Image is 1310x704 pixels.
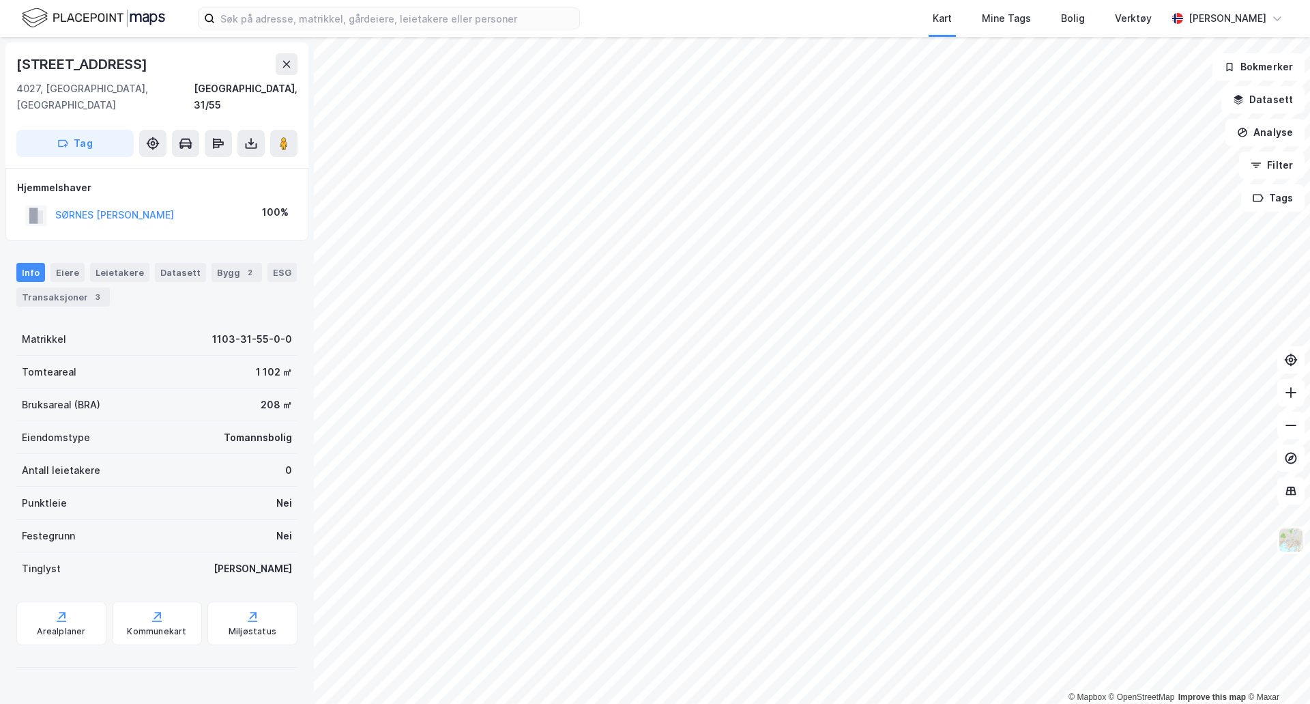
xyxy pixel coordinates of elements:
div: [PERSON_NAME] [1189,10,1266,27]
div: Festegrunn [22,528,75,544]
div: 1103-31-55-0-0 [212,331,292,348]
button: Tags [1241,184,1305,212]
div: Kommunekart [127,626,186,637]
div: Nei [276,528,292,544]
div: 208 ㎡ [261,397,292,413]
a: Mapbox [1068,692,1106,702]
div: Bolig [1061,10,1085,27]
button: Datasett [1221,86,1305,113]
div: Tomannsbolig [224,430,292,446]
div: Kontrollprogram for chat [1242,638,1310,704]
button: Bokmerker [1212,53,1305,81]
button: Analyse [1225,119,1305,146]
div: Hjemmelshaver [17,180,297,196]
div: ESG [267,263,297,282]
div: Datasett [155,263,206,282]
div: Tomteareal [22,364,76,380]
div: Tinglyst [22,561,61,577]
div: Nei [276,495,292,511]
div: Matrikkel [22,331,66,348]
div: 2 [243,266,257,279]
button: Filter [1239,152,1305,179]
div: 4027, [GEOGRAPHIC_DATA], [GEOGRAPHIC_DATA] [16,81,194,113]
div: Bygg [212,263,262,282]
a: Improve this map [1178,692,1246,702]
img: Z [1278,527,1304,553]
button: Tag [16,130,134,157]
div: 100% [262,204,289,221]
div: Info [16,263,45,282]
img: logo.f888ab2527a4732fd821a326f86c7f29.svg [22,6,165,30]
div: Kart [933,10,952,27]
div: Antall leietakere [22,462,100,479]
div: [GEOGRAPHIC_DATA], 31/55 [194,81,297,113]
div: [STREET_ADDRESS] [16,53,150,75]
a: OpenStreetMap [1109,692,1175,702]
div: 1 102 ㎡ [256,364,292,380]
div: Eiere [50,263,85,282]
div: [PERSON_NAME] [214,561,292,577]
iframe: Chat Widget [1242,638,1310,704]
div: Bruksareal (BRA) [22,397,100,413]
div: Transaksjoner [16,287,110,307]
div: Leietakere [90,263,149,282]
div: 0 [285,462,292,479]
div: Punktleie [22,495,67,511]
input: Søk på adresse, matrikkel, gårdeiere, leietakere eller personer [215,8,579,29]
div: Verktøy [1115,10,1152,27]
div: Eiendomstype [22,430,90,446]
div: Arealplaner [37,626,85,637]
div: 3 [91,290,104,304]
div: Mine Tags [982,10,1031,27]
div: Miljøstatus [229,626,276,637]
